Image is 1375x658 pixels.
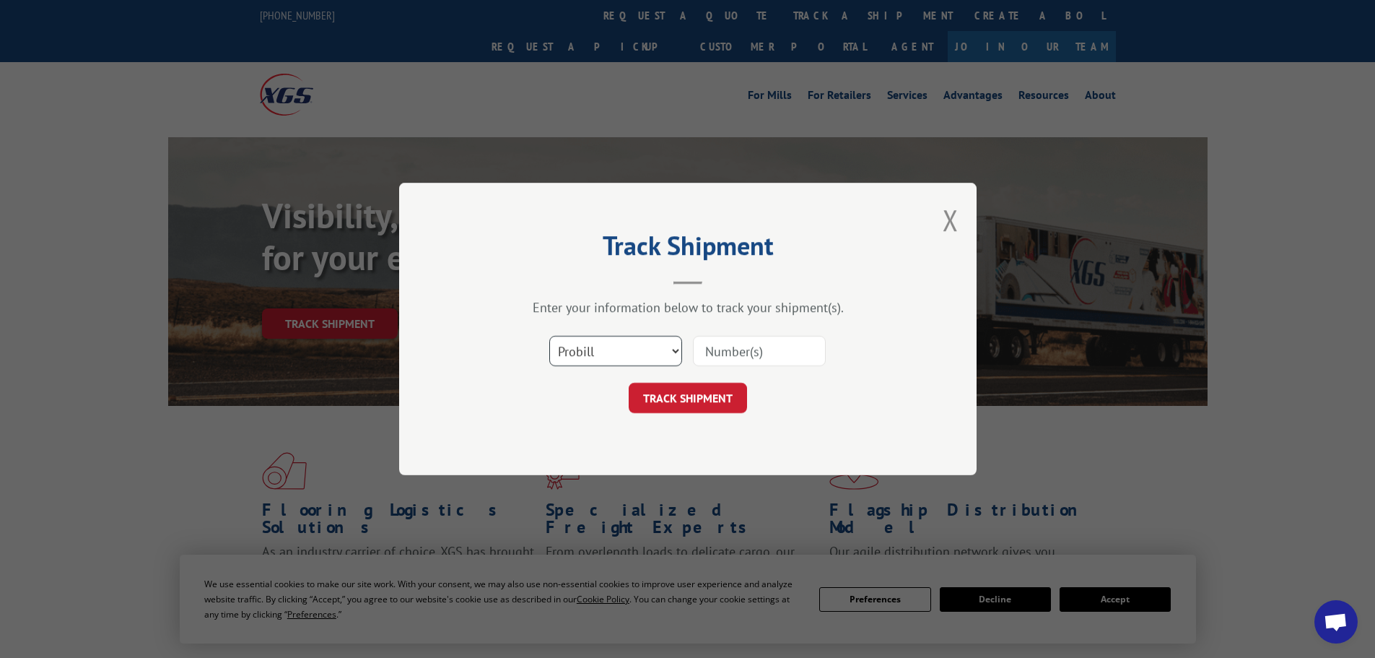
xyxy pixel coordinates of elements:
[629,383,747,413] button: TRACK SHIPMENT
[693,336,826,366] input: Number(s)
[943,201,959,239] button: Close modal
[1314,600,1358,644] div: Open chat
[471,235,904,263] h2: Track Shipment
[471,299,904,316] div: Enter your information below to track your shipment(s).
